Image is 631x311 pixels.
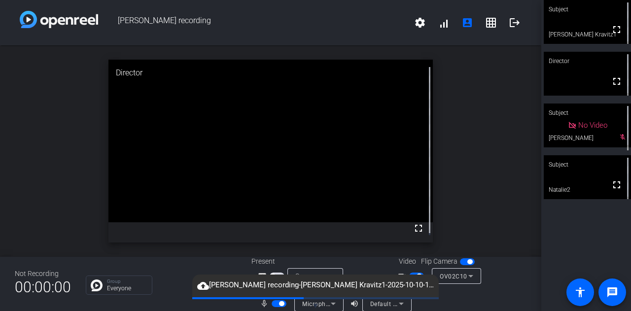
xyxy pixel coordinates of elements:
div: Director [544,52,631,70]
mat-icon: videocam_outline [397,270,409,282]
div: Present [251,256,350,267]
span: OV02C10 [440,273,467,280]
mat-icon: mic_none [260,298,272,310]
span: Flip Camera [421,256,457,267]
span: No Video [578,121,607,130]
mat-icon: fullscreen [413,222,424,234]
mat-icon: logout [509,17,521,29]
span: ▼ [312,301,319,310]
span: [PERSON_NAME] recording-[PERSON_NAME] Kravitz1-2025-10-10-11-29-16-728-2.webm [192,279,439,291]
mat-icon: grid_on [485,17,497,29]
p: Group [107,279,147,284]
div: Not Recording [15,269,71,279]
span: [PERSON_NAME] recording [98,11,408,35]
div: Director [108,60,433,86]
mat-icon: volume_up [350,298,362,310]
span: 00:00:00 [15,275,71,299]
mat-icon: screen_share_outline [258,270,270,282]
img: white-gradient.svg [20,11,98,28]
mat-icon: message [606,286,618,298]
mat-icon: account_box [461,17,473,29]
mat-icon: fullscreen [611,24,623,35]
button: signal_cellular_alt [432,11,456,35]
mat-icon: accessibility [574,286,586,298]
mat-icon: fullscreen [611,179,623,191]
mat-icon: fullscreen [611,75,623,87]
span: Source [295,272,318,280]
img: Chat Icon [91,279,103,291]
div: Subject [544,155,631,174]
div: Subject [544,104,631,122]
span: Default - Speakers (2- Realtek(R) Audio) [370,300,484,308]
mat-icon: cloud_upload [197,280,209,292]
mat-icon: settings [414,17,426,29]
span: Video [399,256,416,267]
p: Everyone [107,285,147,291]
span: Microphone Array (2- Realtek(R) Audio) [302,300,415,308]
